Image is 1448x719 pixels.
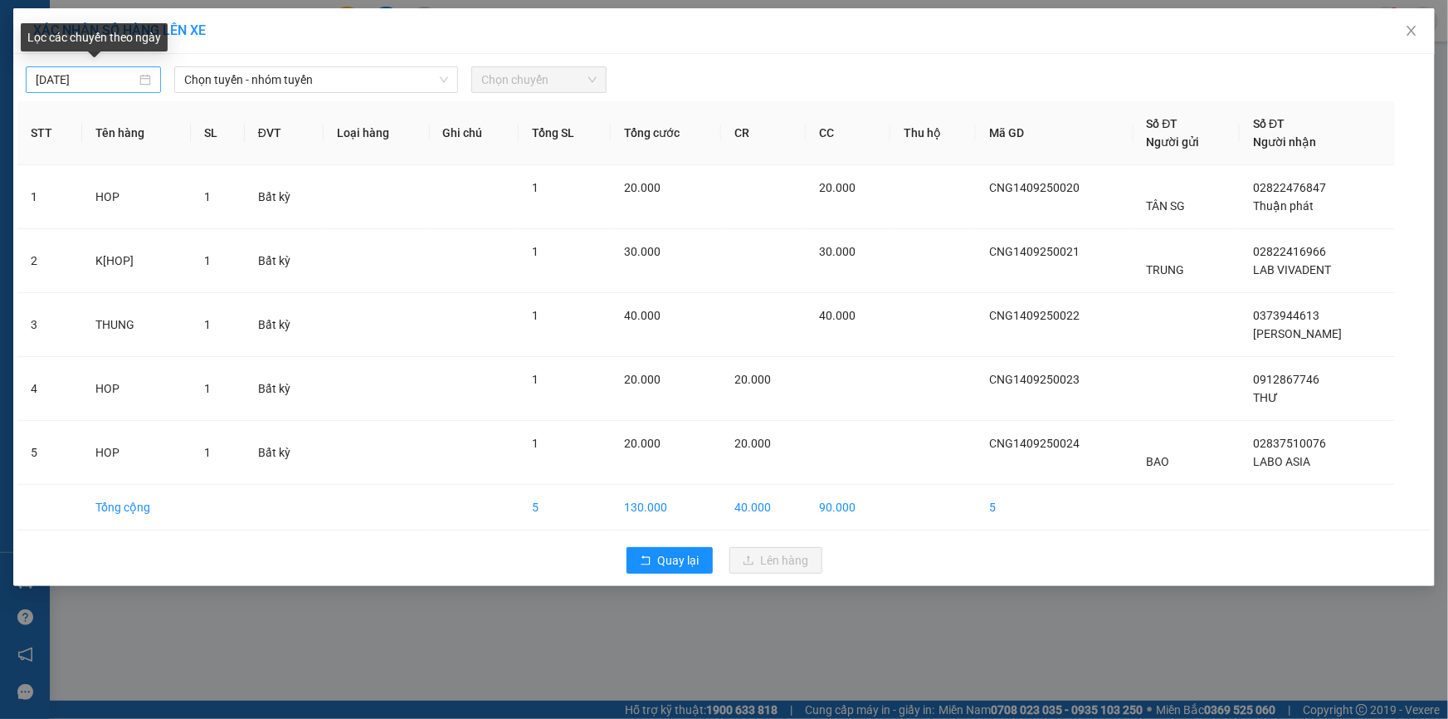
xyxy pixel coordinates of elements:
div: [GEOGRAPHIC_DATA] [108,14,276,51]
td: Bất kỳ [245,421,324,485]
span: LAB VIVADENT [1253,263,1331,276]
td: Bất kỳ [245,357,324,421]
span: 20.000 [624,373,661,386]
th: Tên hàng [82,101,192,165]
span: 02837510076 [1253,437,1326,450]
span: Số ĐT [1147,117,1178,130]
td: 5 [17,421,82,485]
div: Cầu Ngang [14,14,96,54]
span: 0373944613 [1253,309,1319,322]
span: Nhận: [108,14,148,32]
div: 02837510076 [108,71,276,95]
span: rollback [640,555,651,568]
button: rollbackQuay lại [626,547,713,574]
th: Ghi chú [430,101,519,165]
td: 5 [976,485,1133,531]
div: 20.000 [12,105,99,125]
span: THƯ [1253,391,1278,404]
span: 1 [532,309,539,322]
th: Thu hộ [890,101,976,165]
span: 1 [204,318,211,331]
th: SL [191,101,244,165]
td: HOP [82,357,192,421]
td: 40.000 [721,485,806,531]
span: 20.000 [819,181,856,194]
td: K[HOP] [82,229,192,293]
th: CC [806,101,890,165]
span: Người nhận [1253,135,1316,149]
button: Close [1388,8,1435,55]
td: HOP [82,421,192,485]
span: 40.000 [624,309,661,322]
span: Chọn chuyến [481,67,597,92]
span: BAO [1147,455,1170,468]
th: STT [17,101,82,165]
span: 30.000 [624,245,661,258]
span: 20.000 [624,181,661,194]
span: CR : [12,106,38,124]
span: 1 [532,245,539,258]
span: 0912867746 [1253,373,1319,386]
th: CR [721,101,806,165]
td: 90.000 [806,485,890,531]
td: 3 [17,293,82,357]
th: Tổng cước [611,101,721,165]
th: Tổng SL [519,101,611,165]
span: [PERSON_NAME] [1253,327,1342,340]
div: LABO ASIA [108,51,276,71]
span: 02822416966 [1253,245,1326,258]
td: 5 [519,485,611,531]
span: CNG1409250021 [989,245,1080,258]
span: 02822476847 [1253,181,1326,194]
td: Bất kỳ [245,293,324,357]
td: 2 [17,229,82,293]
span: close [1405,24,1418,37]
td: HOP [82,165,192,229]
td: 4 [17,357,82,421]
span: CNG1409250023 [989,373,1080,386]
span: CNG1409250022 [989,309,1080,322]
th: Loại hàng [324,101,429,165]
span: CNG1409250024 [989,437,1080,450]
td: Tổng cộng [82,485,192,531]
span: 1 [532,437,539,450]
span: 1 [532,181,539,194]
span: Gửi: [14,16,40,33]
span: 30.000 [819,245,856,258]
span: TRUNG [1147,263,1185,276]
span: Người gửi [1147,135,1200,149]
span: 1 [204,254,211,267]
span: 1 [204,446,211,459]
span: 1 [204,190,211,203]
span: LABO ASIA [1253,455,1310,468]
td: THUNG [82,293,192,357]
th: ĐVT [245,101,324,165]
div: Lọc các chuyến theo ngày [21,23,168,51]
span: 20.000 [734,437,771,450]
td: 1 [17,165,82,229]
td: Bất kỳ [245,229,324,293]
span: 1 [204,382,211,395]
span: down [439,75,449,85]
input: 14/09/2025 [36,71,136,89]
span: Quay lại [658,551,700,570]
span: Số ĐT [1253,117,1285,130]
span: 20.000 [734,373,771,386]
span: Thuận phát [1253,199,1314,213]
th: Mã GD [976,101,1133,165]
span: TÂN SG [1147,199,1186,213]
button: uploadLên hàng [729,547,822,574]
span: CNG1409250020 [989,181,1080,194]
span: 40.000 [819,309,856,322]
td: Bất kỳ [245,165,324,229]
span: 1 [532,373,539,386]
span: Chọn tuyến - nhóm tuyến [184,67,448,92]
div: BAO [14,54,96,74]
td: 130.000 [611,485,721,531]
span: 20.000 [624,437,661,450]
